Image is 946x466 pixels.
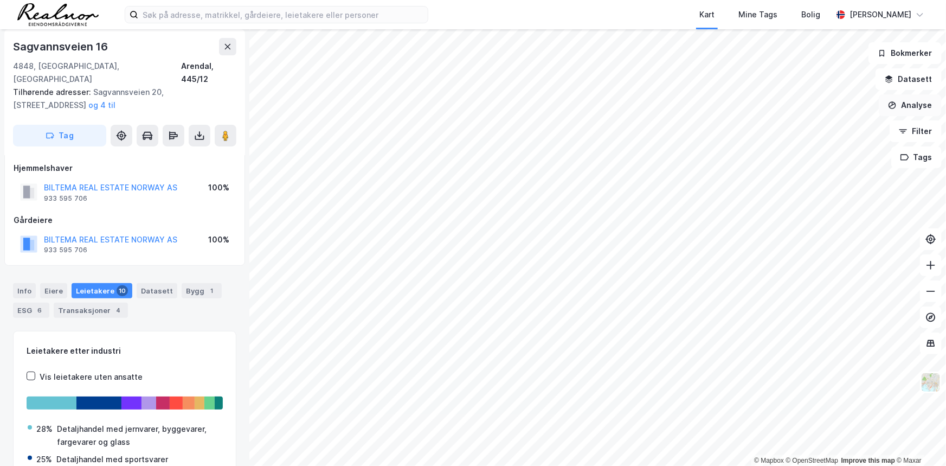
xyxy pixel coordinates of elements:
[44,194,87,203] div: 933 595 706
[868,42,942,64] button: Bokmerker
[57,423,222,449] div: Detaljhandel med jernvarer, byggevarer, fargevarer og glass
[36,453,52,466] div: 25%
[54,303,128,318] div: Transaksjoner
[34,305,45,316] div: 6
[117,285,128,296] div: 10
[72,283,132,298] div: Leietakere
[699,8,715,21] div: Kart
[13,86,228,112] div: Sagvannsveien 20, [STREET_ADDRESS]
[13,125,106,146] button: Tag
[754,457,784,464] a: Mapbox
[876,68,942,90] button: Datasett
[738,8,777,21] div: Mine Tags
[892,414,946,466] iframe: Chat Widget
[208,181,229,194] div: 100%
[182,283,222,298] div: Bygg
[44,246,87,254] div: 933 595 706
[14,162,236,175] div: Hjemmelshaver
[40,283,67,298] div: Eiere
[13,60,182,86] div: 4848, [GEOGRAPHIC_DATA], [GEOGRAPHIC_DATA]
[13,87,93,97] span: Tilhørende adresser:
[841,457,895,464] a: Improve this map
[13,283,36,298] div: Info
[890,120,942,142] button: Filter
[879,94,942,116] button: Analyse
[13,38,110,55] div: Sagvannsveien 16
[921,372,941,393] img: Z
[182,60,236,86] div: Arendal, 445/12
[138,7,428,23] input: Søk på adresse, matrikkel, gårdeiere, leietakere eller personer
[891,146,942,168] button: Tags
[17,3,99,26] img: realnor-logo.934646d98de889bb5806.png
[13,303,49,318] div: ESG
[850,8,911,21] div: [PERSON_NAME]
[137,283,177,298] div: Datasett
[892,414,946,466] div: Kontrollprogram for chat
[207,285,217,296] div: 1
[113,305,124,316] div: 4
[56,453,168,466] div: Detaljhandel med sportsvarer
[208,233,229,246] div: 100%
[40,371,143,384] div: Vis leietakere uten ansatte
[786,457,839,464] a: OpenStreetMap
[801,8,820,21] div: Bolig
[14,214,236,227] div: Gårdeiere
[36,423,53,436] div: 28%
[27,344,223,358] div: Leietakere etter industri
